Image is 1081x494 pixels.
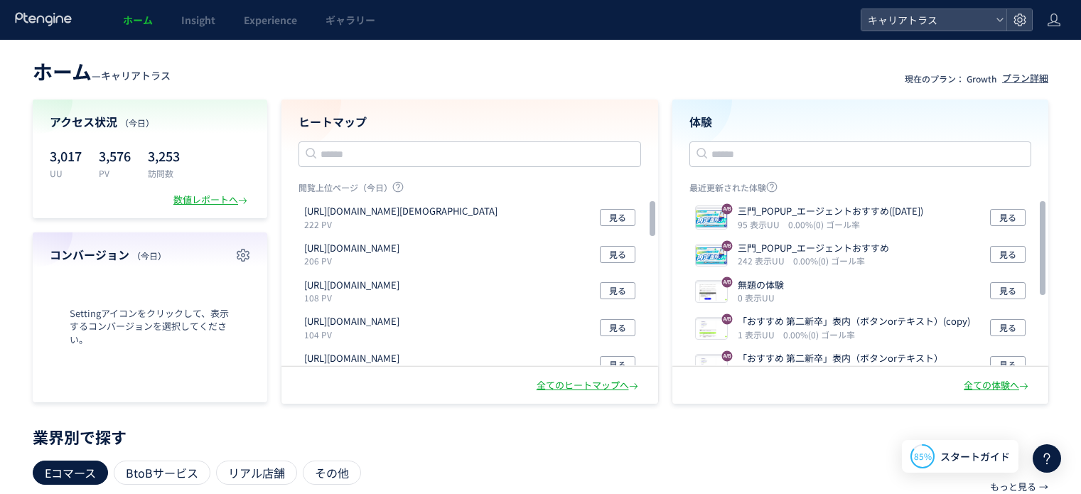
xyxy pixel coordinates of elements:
span: キャリアトラス [864,9,990,31]
button: 見る [990,246,1026,263]
i: 0 表示UU [738,291,775,304]
img: 17b5f511a977e4773028905d7e0dadb51752667234311.png [696,246,727,266]
h4: 体験 [689,114,1032,130]
span: 見る [609,356,626,373]
div: リアル店舗 [216,461,297,485]
button: 見る [990,356,1026,373]
span: ホーム [123,13,153,27]
div: その他 [303,461,361,485]
i: 242 表示UU [738,254,790,267]
span: 見る [609,319,626,336]
button: 見る [600,319,635,336]
span: 見る [609,246,626,263]
i: 95 表示UU [738,218,785,230]
p: 3,017 [50,144,82,167]
i: 0.00%(0) ゴール率 [788,218,860,230]
p: https://neo-career.co.jp/careertrus/intern_manners [304,205,498,218]
p: 108 PV [304,291,405,304]
img: 2abd430e342bf1bd90cc293923a4d6361748309646839.jpeg [696,356,727,376]
p: https://neo-career.co.jp/careertrus/tenshoku_korekaranobirugyoukai [304,242,399,255]
p: 78 PV [304,365,405,377]
i: 0.00%(0) ゴール率 [793,365,865,377]
i: 285 表示UU [738,365,790,377]
p: 無題の体験 [738,279,784,292]
p: PV [99,167,131,179]
h4: アクセス状況 [50,114,250,130]
span: 見る [999,282,1016,299]
button: 見る [990,319,1026,336]
p: 206 PV [304,254,405,267]
button: 見る [990,282,1026,299]
span: 見る [999,246,1016,263]
div: 全てのヒートマップへ [537,379,641,392]
span: 85% [914,450,932,462]
p: 「おすすめ 第二新卒」表内（ボタンorテキスト） [738,352,943,365]
span: ホーム [33,57,92,85]
p: https://neo-career.co.jp/careertrus/rakunasigoto [304,279,399,292]
p: 最近更新された体験 [689,181,1032,199]
h4: コンバージョン [50,247,250,263]
span: ギャラリー [326,13,375,27]
span: Insight [181,13,215,27]
p: 「おすすめ 第二新卒」表内（ボタンorテキスト）(copy) [738,315,970,328]
i: 1 表示UU [738,328,780,340]
h4: ヒートマップ [299,114,641,130]
button: 見る [600,282,635,299]
div: — [33,57,171,85]
div: Eコマース [33,461,108,485]
p: 三門_POPUP_エージェントおすすめ [738,242,889,255]
button: 見る [990,209,1026,226]
div: 全ての体験へ [964,379,1031,392]
img: 56aa2bff588e0ed7f4e43c88550fc62c1751266486567.jpeg [696,282,727,302]
p: 3,253 [148,144,180,167]
p: 訪問数 [148,167,180,179]
i: 0.00%(0) ゴール率 [783,328,855,340]
p: https://neo-career.co.jp/careertrus/kasegerusigoto [304,315,399,328]
div: BtoBサービス [114,461,210,485]
span: 見る [609,282,626,299]
div: 数値レポートへ [173,193,250,207]
button: 見る [600,246,635,263]
button: 見る [600,209,635,226]
span: （今日） [120,117,154,129]
p: 閲覧上位ページ（今日） [299,181,641,199]
p: 222 PV [304,218,503,230]
p: 三門_POPUP_エージェントおすすめ(25/07/23) [738,205,923,218]
p: 3,576 [99,144,131,167]
p: https://neo-career.co.jp/careertrus/mensetu_jikosyoukai [304,352,399,365]
img: 8acb43bfb562476120cea3f811f2bbf01753233422954.png [696,209,727,229]
span: Settingアイコンをクリックして、表示するコンバージョンを選択してください。 [50,307,250,347]
p: 業界別で探す [33,432,1048,441]
span: Experience [244,13,297,27]
button: 見る [600,356,635,373]
span: スタートガイド [940,449,1010,464]
span: 見る [999,319,1016,336]
p: 104 PV [304,328,405,340]
span: （今日） [132,249,166,262]
span: 見る [999,209,1016,226]
span: キャリアトラス [101,68,171,82]
p: UU [50,167,82,179]
span: 見る [609,209,626,226]
span: 見る [999,356,1016,373]
i: 0.00%(0) ゴール率 [793,254,865,267]
div: プラン詳細 [1002,72,1048,85]
p: 現在のプラン： Growth [905,73,996,85]
img: 2abd430e342bf1bd90cc293923a4d6361748309646839.jpeg [696,319,727,339]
